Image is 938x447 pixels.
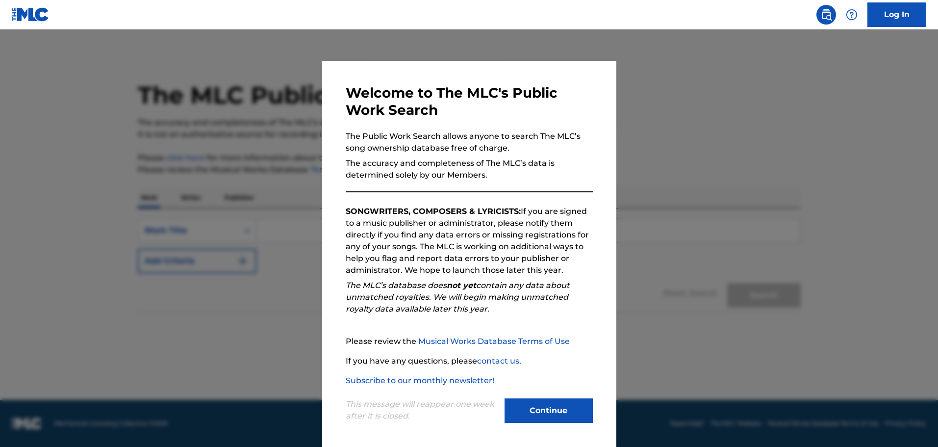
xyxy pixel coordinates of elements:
p: Please review the [346,336,593,347]
a: contact us [477,356,519,366]
a: Log In [867,2,926,27]
p: The Public Work Search allows anyone to search The MLC’s song ownership database free of charge. [346,131,593,154]
p: If you are signed to a music publisher or administrator, please notify them directly if you find ... [346,206,593,276]
p: The accuracy and completeness of The MLC’s data is determined solely by our Members. [346,158,593,181]
strong: SONGWRITERS, COMPOSERS & LYRICISTS: [346,207,521,216]
a: Subscribe to our monthly newsletter! [346,376,494,385]
button: Continue [505,398,593,423]
em: The MLC’s database does contain any data about unmatched royalties. We will begin making unmatche... [346,281,570,314]
p: This message will reappear one week after it is closed. [346,398,499,422]
img: search [820,9,832,21]
a: Musical Works Database Terms of Use [418,337,570,346]
strong: not yet [447,281,476,290]
img: MLC Logo [12,7,50,22]
p: If you have any questions, please . [346,355,593,367]
a: Public Search [816,5,836,25]
img: help [846,9,858,21]
div: Help [842,5,862,25]
h3: Welcome to The MLC's Public Work Search [346,84,593,119]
